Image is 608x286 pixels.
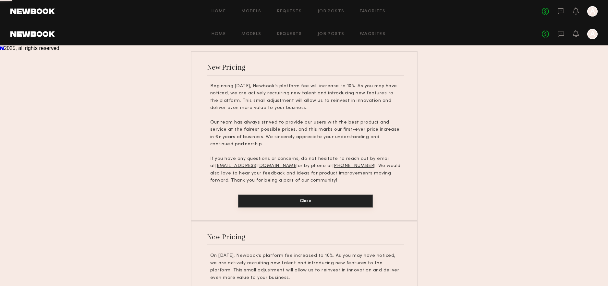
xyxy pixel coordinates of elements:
[587,29,598,39] a: A
[277,9,302,14] a: Requests
[360,32,385,36] a: Favorites
[210,83,401,112] p: Beginning [DATE], Newbook’s platform fee will increase to 10%. As you may have noticed, we are ac...
[207,232,246,241] div: New Pricing
[360,9,385,14] a: Favorites
[318,32,345,36] a: Job Posts
[4,45,59,51] span: 2025, all rights reserved
[207,63,246,71] div: New Pricing
[241,9,261,14] a: Models
[212,9,226,14] a: Home
[210,155,401,185] p: If you have any questions or concerns, do not hesitate to reach out by email at or by phone at . ...
[333,164,376,168] u: [PHONE_NUMBER]
[210,252,401,281] p: On [DATE], Newbook’s platform fee increased to 10%. As you may have noticed, we are actively recr...
[277,32,302,36] a: Requests
[238,195,373,208] button: Close
[212,32,226,36] a: Home
[210,119,401,148] p: Our team has always strived to provide our users with the best product and service at the fairest...
[215,164,298,168] u: [EMAIL_ADDRESS][DOMAIN_NAME]
[241,32,261,36] a: Models
[587,6,598,17] a: A
[318,9,345,14] a: Job Posts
